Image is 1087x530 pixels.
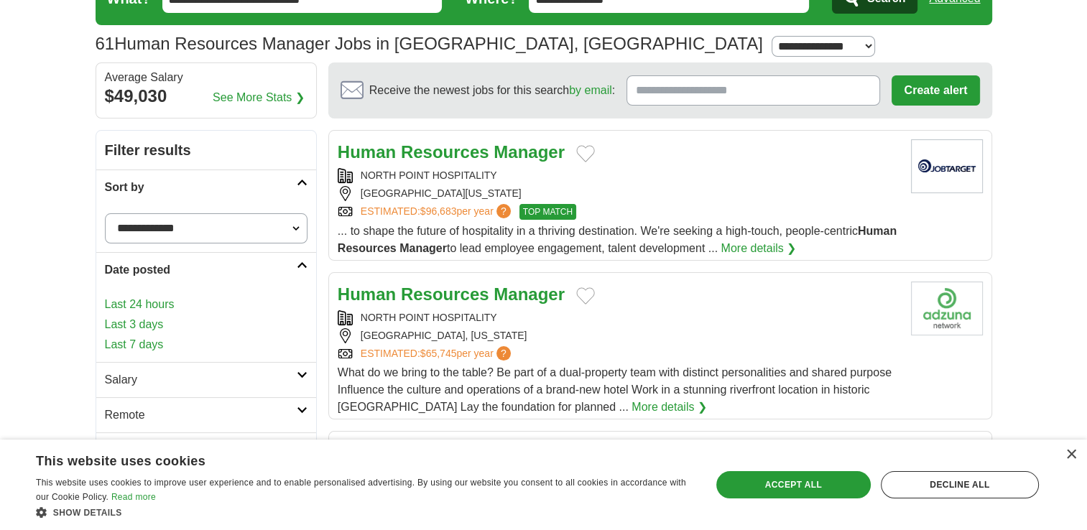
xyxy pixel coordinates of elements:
a: Last 7 days [105,336,307,353]
h2: Date posted [105,261,297,279]
a: More details ❯ [632,399,707,416]
strong: Resources [401,142,489,162]
a: Location [96,432,316,468]
div: $49,030 [105,83,307,109]
a: See More Stats ❯ [213,89,305,106]
strong: Human [338,284,396,304]
div: Accept all [716,471,871,498]
h2: Salary [105,371,297,389]
a: ESTIMATED:$65,745per year? [361,346,514,361]
img: Company logo [911,282,983,335]
h1: Human Resources Manager Jobs in [GEOGRAPHIC_DATA], [GEOGRAPHIC_DATA] [96,34,763,53]
strong: Manager [494,142,565,162]
a: Human Resources Manager [338,284,565,304]
strong: Human [858,225,897,237]
h2: Remote [105,406,297,424]
span: Show details [53,508,122,518]
button: Add to favorite jobs [576,287,595,304]
h2: Sort by [105,179,297,196]
a: Read more, opens a new window [111,492,156,502]
a: Sort by [96,169,316,205]
a: Date posted [96,252,316,287]
h2: Filter results [96,131,316,169]
a: Salary [96,362,316,397]
div: Decline all [881,471,1039,498]
span: $65,745 [420,348,457,359]
a: Last 24 hours [105,296,307,313]
span: $96,683 [420,205,457,217]
div: Show details [36,505,691,519]
span: What do we bring to the table? Be part of a dual-property team with distinct personalities and sh... [338,366,892,413]
div: This website uses cookies [36,448,655,470]
span: ? [496,204,511,218]
span: ? [496,346,511,361]
span: TOP MATCH [519,204,576,220]
div: NORTH POINT HOSPITALITY [338,310,899,325]
div: Average Salary [105,72,307,83]
a: Human Resources Manager [338,142,565,162]
strong: Human [338,142,396,162]
strong: Resources [338,242,397,254]
button: Add to favorite jobs [576,145,595,162]
div: NORTH POINT HOSPITALITY [338,168,899,183]
div: [GEOGRAPHIC_DATA][US_STATE] [338,186,899,201]
img: Company logo [911,139,983,193]
div: Close [1065,450,1076,460]
strong: Manager [494,284,565,304]
span: This website uses cookies to improve user experience and to enable personalised advertising. By u... [36,478,686,502]
div: [GEOGRAPHIC_DATA], [US_STATE] [338,328,899,343]
a: More details ❯ [721,240,796,257]
span: Receive the newest jobs for this search : [369,82,615,99]
span: ... to shape the future of hospitality in a thriving destination. We're seeking a high-touch, peo... [338,225,897,254]
a: ESTIMATED:$96,683per year? [361,204,514,220]
strong: Manager [399,242,447,254]
a: Remote [96,397,316,432]
a: by email [569,84,612,96]
button: Create alert [892,75,979,106]
strong: Resources [401,284,489,304]
span: 61 [96,31,115,57]
a: Last 3 days [105,316,307,333]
